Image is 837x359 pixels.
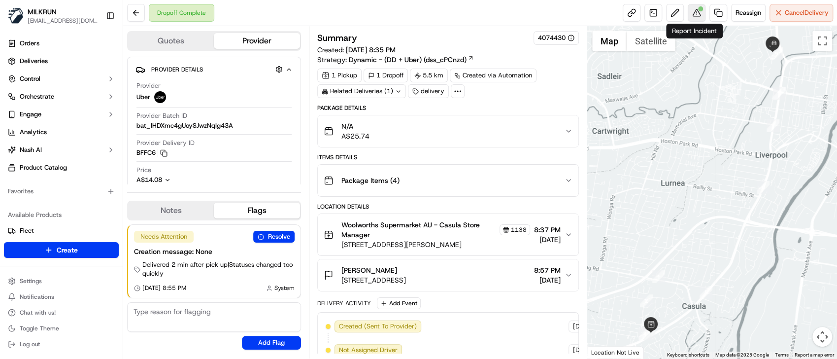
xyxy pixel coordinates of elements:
[667,352,709,359] button: Keyboard shortcuts
[136,93,150,102] span: Uber
[317,69,362,82] div: 1 Pickup
[652,270,665,283] div: 1
[214,33,300,49] button: Provider
[20,145,42,154] span: Nash AI
[134,247,295,256] div: Creation message: None
[20,74,40,83] span: Control
[4,322,119,335] button: Toggle Theme
[317,299,371,307] div: Delivery Activity
[511,226,527,234] span: 1138
[4,89,119,105] button: Orchestrate
[28,7,57,17] button: MILKRUN
[4,207,119,223] div: Available Products
[8,226,115,235] a: Fleet
[339,346,398,355] span: Not Assigned Driver
[795,352,834,358] a: Report a map error
[8,8,24,24] img: MILKRUN
[731,4,766,22] button: Reassign
[253,231,295,243] button: Resolve
[408,84,449,98] div: delivery
[136,139,195,147] span: Provider Delivery ID
[812,327,832,347] button: Map camera controls
[534,235,561,245] span: [DATE]
[812,31,832,51] button: Toggle fullscreen view
[136,81,161,90] span: Provider
[770,4,833,22] button: CancelDelivery
[20,128,47,137] span: Analytics
[341,220,498,240] span: Woolworths Supermarket AU - Casula Store Manager
[154,91,166,103] img: uber-new-logo.jpeg
[349,55,467,65] span: Dynamic - (DD + Uber) (dss_cPCnzd)
[341,176,400,185] span: Package Items ( 4 )
[592,31,627,51] button: Show street map
[700,286,712,299] div: 5
[214,203,300,218] button: Flags
[534,275,561,285] span: [DATE]
[274,284,295,292] span: System
[20,39,39,48] span: Orders
[4,242,119,258] button: Create
[136,166,151,175] span: Price
[538,34,574,42] button: 4074430
[410,69,448,82] div: 5.5 km
[317,84,406,98] div: Related Deliveries (1)
[128,33,214,49] button: Quotes
[4,160,119,176] a: Product Catalog
[534,265,561,275] span: 8:57 PM
[28,17,98,25] span: [EMAIL_ADDRESS][DOMAIN_NAME]
[757,181,770,194] div: 6
[20,324,59,332] span: Toggle Theme
[341,265,397,275] span: [PERSON_NAME]
[318,259,578,291] button: [PERSON_NAME][STREET_ADDRESS]8:57 PM[DATE]
[4,53,119,69] a: Deliveries
[4,290,119,304] button: Notifications
[20,163,67,172] span: Product Catalog
[627,31,675,51] button: Show satellite imagery
[715,352,769,358] span: Map data ©2025 Google
[4,124,119,140] a: Analytics
[318,165,578,196] button: Package Items (4)
[534,225,561,235] span: 8:37 PM
[317,34,357,42] h3: Summary
[638,327,651,340] div: 4
[573,346,593,355] span: [DATE]
[318,214,578,255] button: Woolworths Supermarket AU - Casula Store Manager1138[STREET_ADDRESS][PERSON_NAME]8:37 PM[DATE]
[773,87,786,100] div: 8
[317,203,579,211] div: Location Details
[20,293,54,301] span: Notifications
[128,203,214,218] button: Notes
[151,66,203,73] span: Provider Details
[136,148,167,157] button: BFFC6
[4,223,119,239] button: Fleet
[364,69,408,82] div: 1 Dropoff
[770,47,783,60] div: 9
[4,274,119,288] button: Settings
[142,284,186,292] span: [DATE] 8:55 PM
[20,110,41,119] span: Engage
[341,131,369,141] span: A$25.74
[317,45,396,55] span: Created:
[590,346,622,359] img: Google
[242,336,301,350] button: Add Flag
[136,111,187,120] span: Provider Batch ID
[349,55,474,65] a: Dynamic - (DD + Uber) (dss_cPCnzd)
[4,306,119,320] button: Chat with us!
[20,309,56,317] span: Chat with us!
[775,352,789,358] a: Terms (opens in new tab)
[136,176,162,184] span: A$14.08
[57,245,78,255] span: Create
[317,153,579,161] div: Items Details
[20,277,42,285] span: Settings
[142,260,295,278] span: Delivered 2 min after pick up | Statuses changed too quickly
[4,71,119,87] button: Control
[341,275,406,285] span: [STREET_ADDRESS]
[341,240,530,250] span: [STREET_ADDRESS][PERSON_NAME]
[4,337,119,351] button: Log out
[666,24,723,38] div: Report Incident
[587,346,644,359] div: Location Not Live
[318,115,578,147] button: N/AA$25.74
[20,340,40,348] span: Log out
[450,69,536,82] a: Created via Automation
[4,183,119,199] div: Favorites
